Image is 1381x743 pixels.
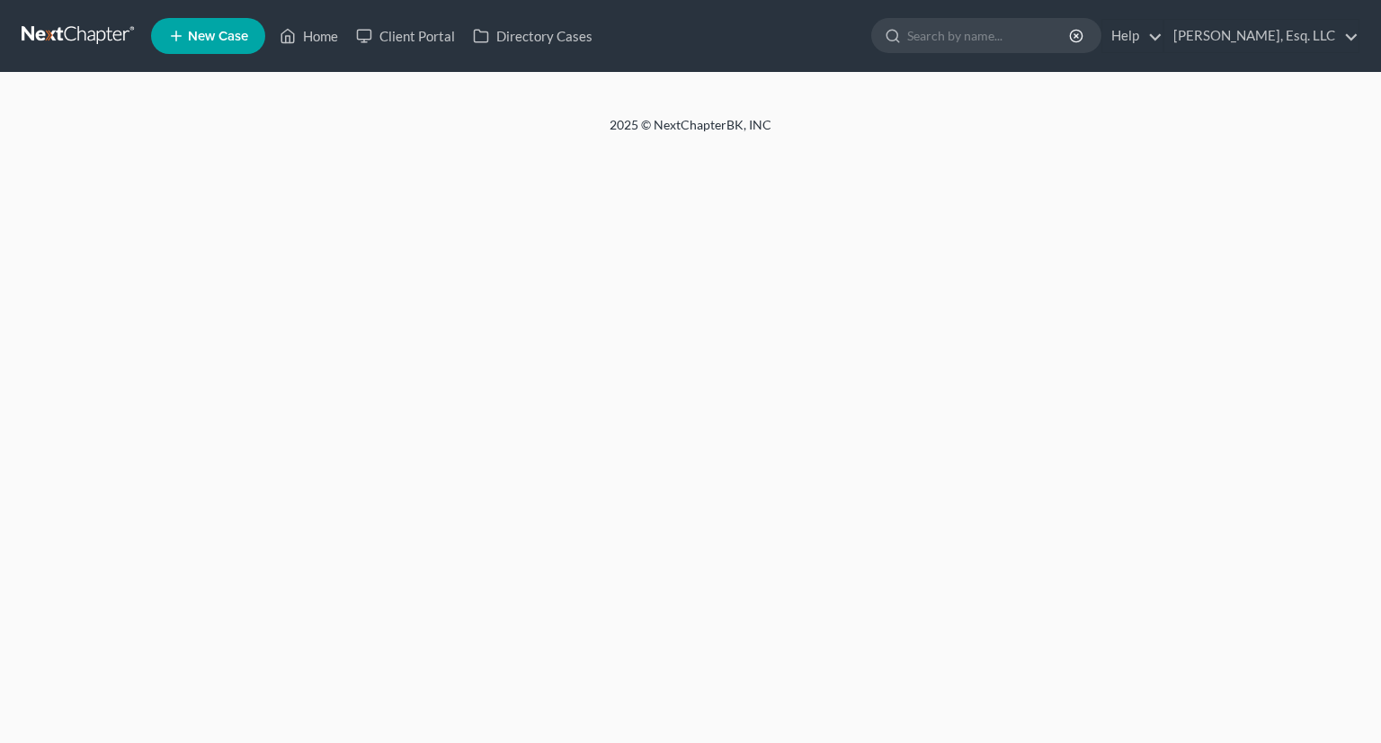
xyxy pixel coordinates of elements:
a: [PERSON_NAME], Esq. LLC [1164,20,1359,52]
a: Home [271,20,347,52]
input: Search by name... [907,19,1072,52]
div: 2025 © NextChapterBK, INC [178,116,1203,148]
a: Directory Cases [464,20,601,52]
a: Help [1102,20,1163,52]
span: New Case [188,30,248,43]
a: Client Portal [347,20,464,52]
